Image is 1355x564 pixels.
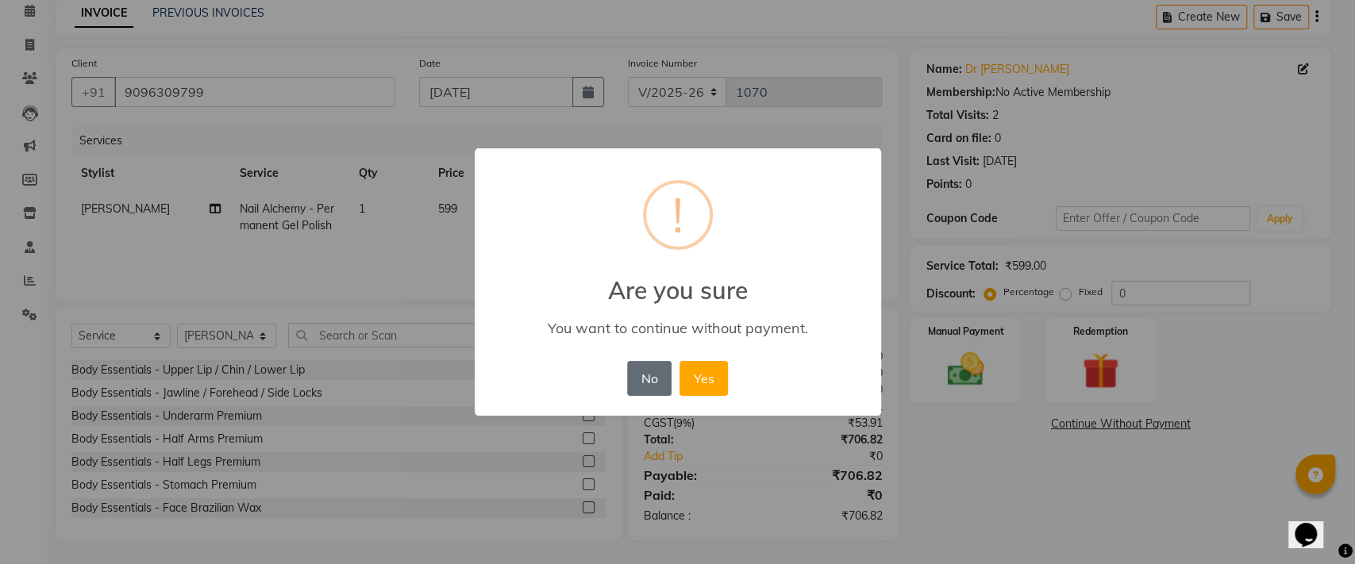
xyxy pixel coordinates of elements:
button: Yes [679,361,728,396]
div: ! [672,183,683,247]
iframe: chat widget [1288,501,1339,548]
div: You want to continue without payment. [497,319,857,337]
button: No [627,361,672,396]
h2: Are you sure [475,257,881,305]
